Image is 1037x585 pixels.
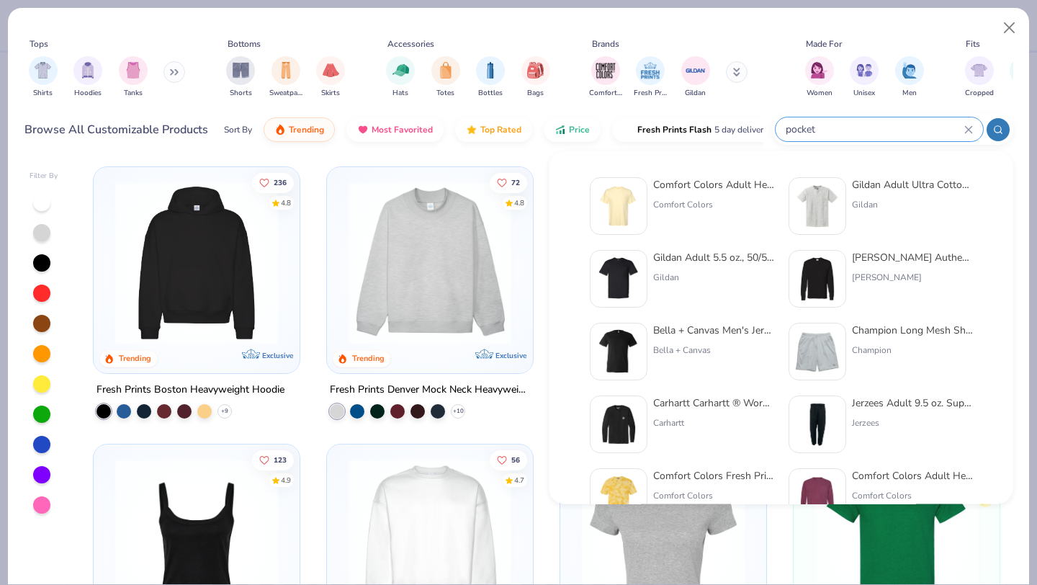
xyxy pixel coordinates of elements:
[96,381,284,399] div: Fresh Prints Boston Heavyweight Hoodie
[850,56,879,99] div: filter for Unisex
[478,88,503,99] span: Bottles
[852,489,973,502] div: Comfort Colors
[850,56,879,99] button: filter button
[852,177,973,192] div: Gildan Adult Ultra Cotton 6 Oz. T-Shirt
[795,329,840,374] img: e626df10-349b-47ca-aafb-586cc179e604
[372,124,433,135] span: Most Favorited
[262,351,293,360] span: Exclusive
[853,88,875,99] span: Unisex
[521,56,550,99] div: filter for Bags
[895,56,924,99] button: filter button
[511,456,520,463] span: 56
[596,256,641,301] img: f5eec0e1-d4f5-4763-8e76-d25e830d2ec3
[226,56,255,99] button: filter button
[73,56,102,99] div: filter for Hoodies
[653,416,774,429] div: Carhartt
[653,177,774,192] div: Comfort Colors Adult Heavyweight RS T-Shirt
[852,468,973,483] div: Comfort Colors Adult Heavyweight RS Long-Sleeve T-Shirt
[852,344,973,357] div: Champion
[33,88,53,99] span: Shirts
[316,56,345,99] button: filter button
[653,344,774,357] div: Bella + Canvas
[346,117,444,142] button: Most Favorited
[852,323,973,338] div: Champion Long Mesh Shorts With s
[392,62,409,79] img: Hats Image
[965,56,994,99] button: filter button
[29,56,58,99] button: filter button
[965,56,994,99] div: filter for Cropped
[634,56,667,99] button: filter button
[30,171,58,182] div: Filter By
[490,450,527,470] button: Like
[24,121,208,138] div: Browse All Customizable Products
[589,56,622,99] button: filter button
[685,60,706,81] img: Gildan Image
[852,396,973,411] div: Jerzees Adult 9.5 oz. Super Sweats NuBlend Fleece ed Sweatpants
[74,88,102,99] span: Hoodies
[653,323,774,338] div: Bella + Canvas Men's Jersey Short-Sleeve T-Shirt
[596,329,641,374] img: 86cb53cc-b638-4d44-bfa2-79985904acbb
[436,88,454,99] span: Totes
[685,88,706,99] span: Gildan
[965,88,994,99] span: Cropped
[495,351,526,360] span: Exclusive
[895,56,924,99] div: filter for Men
[490,172,527,192] button: Like
[902,62,917,79] img: Men Image
[805,56,834,99] button: filter button
[357,124,369,135] img: most_fav.gif
[966,37,980,50] div: Fits
[480,124,521,135] span: Top Rated
[289,124,324,135] span: Trending
[811,62,827,79] img: Women Image
[521,56,550,99] button: filter button
[852,416,973,429] div: Jerzees
[392,88,408,99] span: Hats
[971,62,987,79] img: Cropped Image
[856,62,873,79] img: Unisex Image
[634,56,667,99] div: filter for Fresh Prints
[226,56,255,99] div: filter for Shorts
[511,179,520,186] span: 72
[119,56,148,99] div: filter for Tanks
[589,56,622,99] div: filter for Comfort Colors
[518,182,696,344] img: a90f7c54-8796-4cb2-9d6e-4e9644cfe0fe
[795,402,840,447] img: 918878be-eaab-4caf-b14e-1bca2b876c2f
[431,56,460,99] button: filter button
[637,124,711,135] span: Fresh Prints Flash
[852,250,973,265] div: [PERSON_NAME] Authentic Long Sleeve T-Shirt
[639,60,661,81] img: Fresh Prints Image
[431,56,460,99] div: filter for Totes
[807,88,832,99] span: Women
[282,197,292,208] div: 4.8
[278,62,294,79] img: Sweatpants Image
[73,56,102,99] button: filter button
[221,407,228,416] span: + 9
[795,184,840,228] img: 77eabb68-d7c7-41c9-adcb-b25d48f707fa
[274,179,287,186] span: 236
[852,198,973,211] div: Gildan
[387,37,434,50] div: Accessories
[386,56,415,99] div: filter for Hats
[569,124,590,135] span: Price
[80,62,96,79] img: Hoodies Image
[35,62,51,79] img: Shirts Image
[125,62,141,79] img: Tanks Image
[805,56,834,99] div: filter for Women
[653,271,774,284] div: Gildan
[592,37,619,50] div: Brands
[596,184,641,228] img: 284e3bdb-833f-4f21-a3b0-720291adcbd9
[482,62,498,79] img: Bottles Image
[282,475,292,486] div: 4.9
[527,88,544,99] span: Bags
[681,56,710,99] button: filter button
[681,56,710,99] div: filter for Gildan
[595,60,616,81] img: Comfort Colors Image
[224,123,252,136] div: Sort By
[124,88,143,99] span: Tanks
[119,56,148,99] button: filter button
[612,117,778,142] button: Fresh Prints Flash5 day delivery
[253,450,295,470] button: Like
[476,56,505,99] div: filter for Bottles
[29,56,58,99] div: filter for Shirts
